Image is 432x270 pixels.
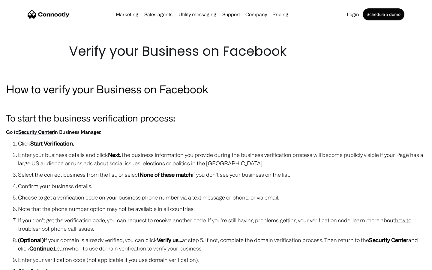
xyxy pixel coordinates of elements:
a: Sales agents [142,12,175,17]
strong: Security Center [369,237,408,243]
li: Confirm your business details. [18,182,426,190]
aside: Language selected: English [6,259,36,268]
li: Choose to get a verification code on your business phone number via a text message or phone, or v... [18,193,426,202]
a: when to use domain verification to verify your business. [68,245,202,251]
li: Enter your business details and click The business information you provide during the business ve... [18,151,426,167]
a: Pricing [270,12,291,17]
h1: Verify your Business on Facebook [69,42,363,61]
p: ‍ [6,100,426,108]
li: Note that the phone number option may not be available in all countries. [18,205,426,213]
strong: None of these match [139,172,192,178]
a: Schedule a demo [363,8,404,20]
li: Enter your verification code (not applicable if you use domain verification). [18,256,426,264]
strong: (Optional) [18,237,44,243]
a: Login [344,12,361,17]
a: Utility messaging [176,12,219,17]
h2: How to verify your Business on Facebook [6,82,426,97]
a: Support [220,12,242,17]
div: Company [245,10,267,19]
a: Security Center [18,129,54,135]
li: Select the correct business from the list, or select if you don't see your business on the list. [18,170,426,179]
li: If your domain is already verified, you can click at step 5. If not, complete the domain verifica... [18,236,426,253]
strong: Continue. [29,245,54,251]
a: Marketing [113,12,141,17]
h3: To start the business verification process: [6,111,426,125]
strong: Start Verification. [30,140,74,146]
h6: Go to in Business Manager. [6,128,426,136]
li: If you don't get the verification code, you can request to receive another code. If you're still ... [18,216,426,233]
strong: Verify us... [157,237,182,243]
strong: Next. [108,152,121,158]
li: Click [18,139,426,148]
ul: Language list [12,259,36,268]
